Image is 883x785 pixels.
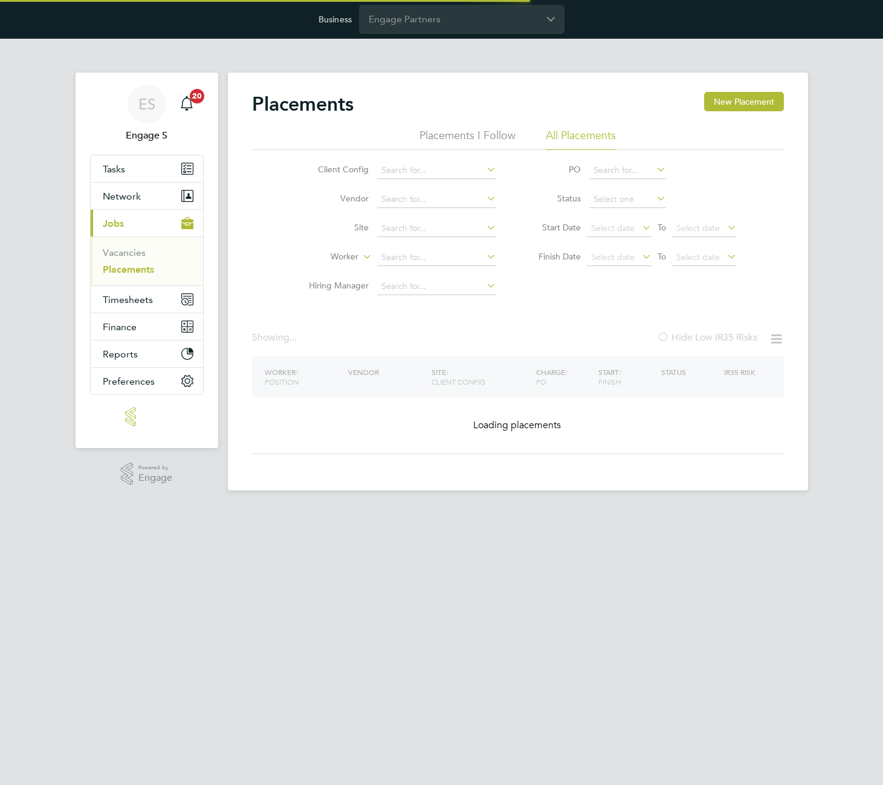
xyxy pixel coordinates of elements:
[76,73,218,448] nav: Main navigation
[654,220,670,235] span: To
[526,164,581,175] label: PO
[591,223,635,233] span: Select date
[138,463,172,473] span: Powered by
[103,321,137,333] span: Finance
[91,155,203,182] a: Tasks
[252,331,299,344] div: Showing
[91,210,203,236] button: Jobs
[289,251,358,263] label: Worker
[299,280,369,291] label: Hiring Manager
[103,376,155,387] span: Preferences
[676,223,720,233] span: Select date
[125,407,169,426] img: engage-logo-retina.png
[289,331,297,344] span: ...
[103,348,138,360] span: Reports
[103,218,124,229] span: Jobs
[419,128,516,150] li: Placements I Follow
[91,183,203,209] button: Network
[589,191,666,208] input: Select one
[91,340,203,367] button: Reports
[138,96,155,112] span: ES
[103,191,141,202] span: Network
[121,463,172,486] a: Powered byEngage
[90,128,204,143] span: Engage S
[103,163,125,175] span: Tasks
[676,252,720,262] span: Select date
[299,193,369,204] label: Vendor
[103,247,146,258] a: Vacancies
[90,85,204,143] a: ESEngage S
[103,294,153,305] span: Timesheets
[91,313,203,340] button: Finance
[526,193,581,204] label: Status
[252,92,354,116] h2: Placements
[526,251,581,262] label: Finish Date
[526,222,581,233] label: Start Date
[91,236,203,285] div: Jobs
[704,92,784,111] button: New Placement
[377,249,496,266] input: Search for...
[377,162,496,179] input: Search for...
[657,331,757,344] label: Hide Low IR35 Risks
[299,222,369,233] label: Site
[190,89,204,103] span: 20
[299,164,369,175] label: Client Config
[377,220,496,237] input: Search for...
[654,249,670,264] span: To
[91,286,203,313] button: Timesheets
[546,128,616,150] li: All Placements
[319,14,352,25] label: Business
[138,473,172,483] span: Engage
[591,252,635,262] span: Select date
[377,191,496,208] input: Search for...
[589,162,666,179] input: Search for...
[175,85,199,123] a: 20
[90,407,204,426] a: Go to home page
[377,278,496,295] input: Search for...
[91,368,203,394] button: Preferences
[103,264,154,275] a: Placements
